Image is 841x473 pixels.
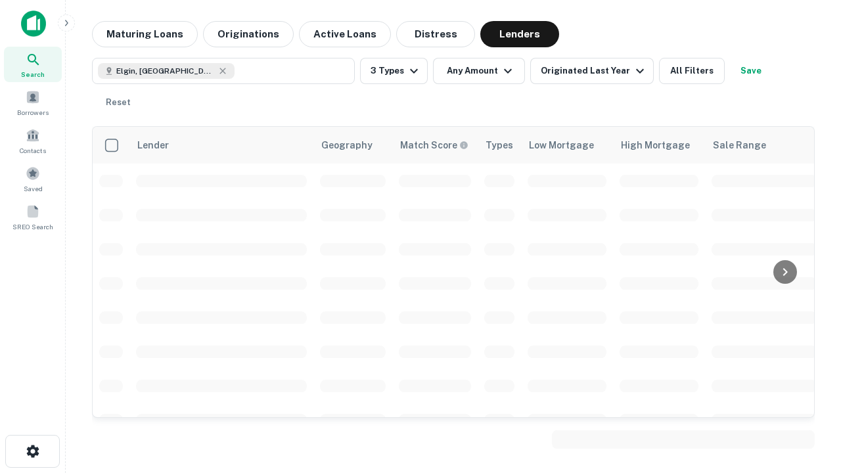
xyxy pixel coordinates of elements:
[21,69,45,79] span: Search
[17,107,49,118] span: Borrowers
[659,58,725,84] button: All Filters
[137,137,169,153] div: Lender
[4,161,62,196] a: Saved
[92,58,355,84] button: Elgin, [GEOGRAPHIC_DATA], [GEOGRAPHIC_DATA]
[129,127,313,164] th: Lender
[621,137,690,153] div: High Mortgage
[4,47,62,82] a: Search
[530,58,654,84] button: Originated Last Year
[400,138,466,152] h6: Match Score
[775,368,841,431] iframe: Chat Widget
[713,137,766,153] div: Sale Range
[486,137,513,153] div: Types
[97,89,139,116] button: Reset
[529,137,594,153] div: Low Mortgage
[396,21,475,47] button: Distress
[203,21,294,47] button: Originations
[116,65,215,77] span: Elgin, [GEOGRAPHIC_DATA], [GEOGRAPHIC_DATA]
[299,21,391,47] button: Active Loans
[433,58,525,84] button: Any Amount
[360,58,428,84] button: 3 Types
[613,127,705,164] th: High Mortgage
[313,127,392,164] th: Geography
[12,221,53,232] span: SREO Search
[400,138,468,152] div: Capitalize uses an advanced AI algorithm to match your search with the best lender. The match sco...
[21,11,46,37] img: capitalize-icon.png
[521,127,613,164] th: Low Mortgage
[705,127,823,164] th: Sale Range
[730,58,772,84] button: Save your search to get updates of matches that match your search criteria.
[20,145,46,156] span: Contacts
[4,85,62,120] a: Borrowers
[92,21,198,47] button: Maturing Loans
[478,127,521,164] th: Types
[4,123,62,158] a: Contacts
[392,127,478,164] th: Capitalize uses an advanced AI algorithm to match your search with the best lender. The match sco...
[4,199,62,235] a: SREO Search
[541,63,648,79] div: Originated Last Year
[24,183,43,194] span: Saved
[480,21,559,47] button: Lenders
[321,137,373,153] div: Geography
